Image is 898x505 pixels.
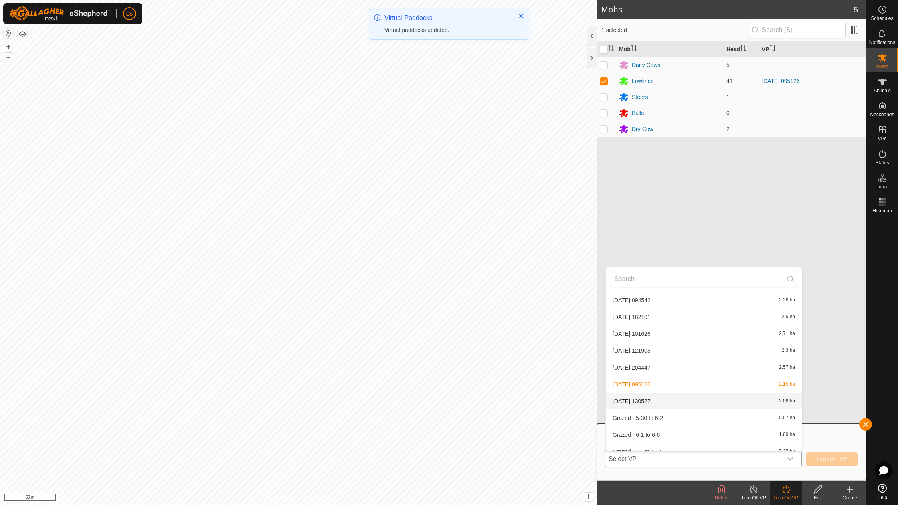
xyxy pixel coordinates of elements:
span: 41 [726,78,733,84]
div: Dry Cow [632,125,653,133]
li: Grazed - 6-1 to 6-6 [606,427,802,443]
span: Heatmap [872,208,892,213]
div: Turn On VP [770,494,802,501]
div: Turn Off VP [738,494,770,501]
li: 2025-08-15 204447 [606,360,802,376]
span: 2.15 ha [779,382,795,387]
span: 1 [726,94,730,100]
a: Privacy Policy [267,495,297,502]
li: 2025-08-16 095126 [606,376,802,392]
span: 0.57 ha [779,415,795,421]
span: [DATE] 094542 [613,297,651,303]
span: 5 [726,62,730,68]
li: Grazed - 5-30 to 6-2 [606,410,802,426]
input: Search (S) [749,22,846,38]
button: + [4,42,13,52]
a: Help [866,481,898,503]
li: 2025-08-13 094542 [606,292,802,308]
button: – [4,53,13,62]
span: 1 selected [601,26,749,34]
li: 2025-08-14 101626 [606,326,802,342]
td: - [758,121,866,137]
span: 2.08 ha [779,398,795,404]
span: Schedules [871,16,893,21]
span: [DATE] 121905 [613,348,651,353]
li: 2025-08-16 130527 [606,393,802,409]
div: Lowlines [632,77,653,85]
a: Contact Us [306,495,330,502]
button: Map Layers [18,29,27,39]
button: i [584,493,593,501]
li: Grazed 6-12 to 6-26 [606,444,802,460]
td: - [758,105,866,121]
span: 2.71 ha [779,331,795,337]
span: Mobs [876,64,888,69]
span: 2.5 ha [782,314,795,320]
span: [DATE] 095126 [613,382,651,387]
span: 2.3 ha [782,348,795,353]
span: 1.89 ha [779,432,795,438]
h2: Mobs [601,5,854,14]
div: Create [834,494,866,501]
div: Virtual paddocks updated. [384,26,510,34]
span: Grazed - 5-30 to 6-2 [613,415,663,421]
button: Turn On VP [806,452,858,466]
span: [DATE] 204447 [613,365,651,370]
span: Delete [715,495,729,501]
li: 2025-08-13 182101 [606,309,802,325]
span: Notifications [869,40,895,45]
div: Virtual Paddocks [384,13,510,23]
th: Head [723,42,758,57]
th: Mob [616,42,723,57]
span: Turn On VP [816,456,847,462]
div: Steers [632,93,648,101]
span: Infra [877,184,887,189]
a: [DATE] 095126 [762,78,800,84]
span: Status [875,160,889,165]
span: 2.57 ha [779,365,795,370]
img: Gallagher Logo [10,6,110,21]
th: VP [758,42,866,57]
p-sorticon: Activate to sort [740,46,746,53]
span: Select VP [605,451,782,467]
td: - [758,89,866,105]
span: 5 [854,4,858,16]
p-sorticon: Activate to sort [769,46,776,53]
div: Bulls [632,109,644,117]
span: [DATE] 101626 [613,331,651,337]
span: Grazed 6-12 to 6-26 [613,449,663,454]
span: LS [126,10,133,18]
button: Close [516,10,527,22]
span: i [588,493,589,500]
input: Search [611,271,797,287]
div: dropdown trigger [782,451,798,467]
td: - [758,57,866,73]
p-sorticon: Activate to sort [608,46,614,53]
div: Edit [802,494,834,501]
span: Help [877,495,887,500]
span: Grazed - 6-1 to 6-6 [613,432,660,438]
span: 0 [726,110,730,116]
button: Reset Map [4,29,13,38]
span: [DATE] 130527 [613,398,651,404]
span: Animals [874,88,891,93]
span: 2 [726,126,730,132]
div: Dairy Cows [632,61,661,69]
span: Neckbands [870,112,894,117]
span: 2.26 ha [779,297,795,303]
li: 2025-08-14 121905 [606,343,802,359]
span: [DATE] 182101 [613,314,651,320]
span: 7.37 ha [779,449,795,454]
span: VPs [878,136,886,141]
p-sorticon: Activate to sort [631,46,637,53]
